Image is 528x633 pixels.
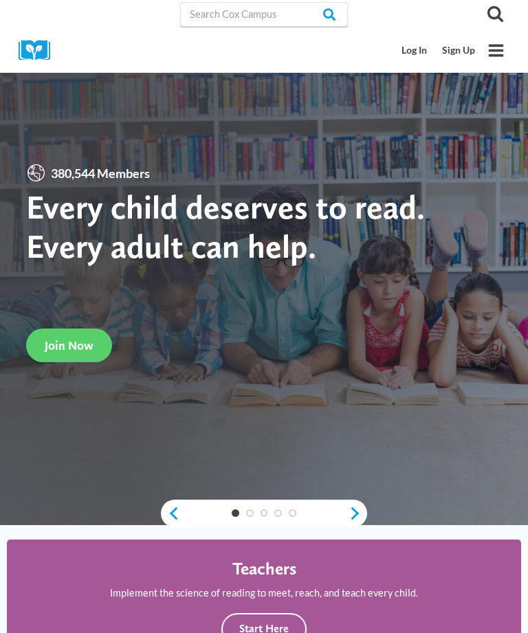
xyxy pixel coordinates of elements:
[232,509,239,517] a: 1
[395,38,483,63] nav: Secondary Mobile Navigation
[26,329,112,362] a: Join Now
[161,500,367,527] div: content slider buttons
[246,509,254,517] a: 2
[46,164,155,184] span: 380,544 Members
[110,585,418,601] p: Implement the science of reading to meet, reach, and teach every child.
[180,2,348,27] input: Search Cox Campus
[483,37,509,64] button: Open menu
[261,509,268,517] a: 3
[232,558,296,579] h4: Teachers
[161,506,179,521] a: previous
[349,506,367,521] a: next
[274,509,282,517] a: 4
[45,338,93,353] span: Join Now
[19,40,60,61] img: Cox Campus
[434,38,483,63] a: Sign Up
[395,38,435,63] a: Log In
[26,187,425,266] strong: Every child deserves to read. Every adult can help.
[289,509,296,517] a: 5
